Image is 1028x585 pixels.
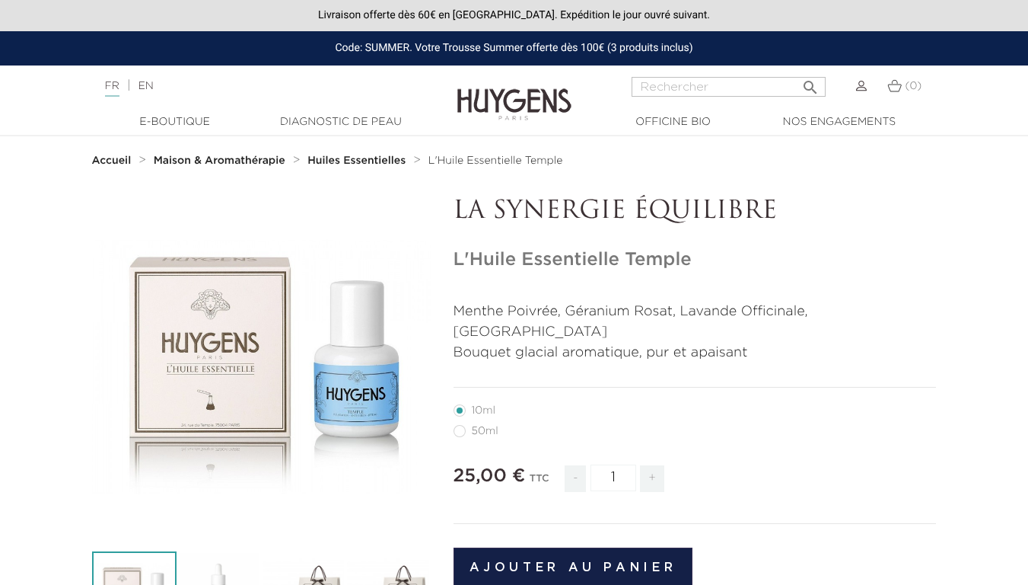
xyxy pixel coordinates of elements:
[307,155,406,166] strong: Huiles Essentielles
[154,155,285,166] strong: Maison & Aromathérapie
[454,302,937,343] p: Menthe Poivrée, Géranium Rosat, Lavande Officinale, [GEOGRAPHIC_DATA]
[428,155,563,167] a: L'Huile Essentielle Temple
[138,81,153,91] a: EN
[154,155,289,167] a: Maison & Aromathérapie
[454,404,514,417] label: 10ml
[99,114,251,130] a: E-Boutique
[597,114,750,130] a: Officine Bio
[457,64,571,123] img: Huygens
[454,425,517,437] label: 50ml
[801,74,820,92] i: 
[632,77,826,97] input: Rechercher
[763,114,915,130] a: Nos engagements
[565,465,586,492] span: -
[905,81,921,91] span: (0)
[92,155,135,167] a: Accueil
[454,249,937,271] h1: L'Huile Essentielle Temple
[797,72,824,93] button: 
[530,462,549,503] div: TTC
[97,77,417,95] div: |
[454,343,937,363] p: Bouquet glacial aromatique, pur et apaisant
[92,155,132,166] strong: Accueil
[590,465,636,491] input: Quantité
[454,197,937,226] p: LA SYNERGIE ÉQUILIBRE
[454,467,526,485] span: 25,00 €
[105,81,119,97] a: FR
[307,155,409,167] a: Huiles Essentielles
[428,155,563,166] span: L'Huile Essentielle Temple
[640,465,664,492] span: +
[265,114,417,130] a: Diagnostic de peau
